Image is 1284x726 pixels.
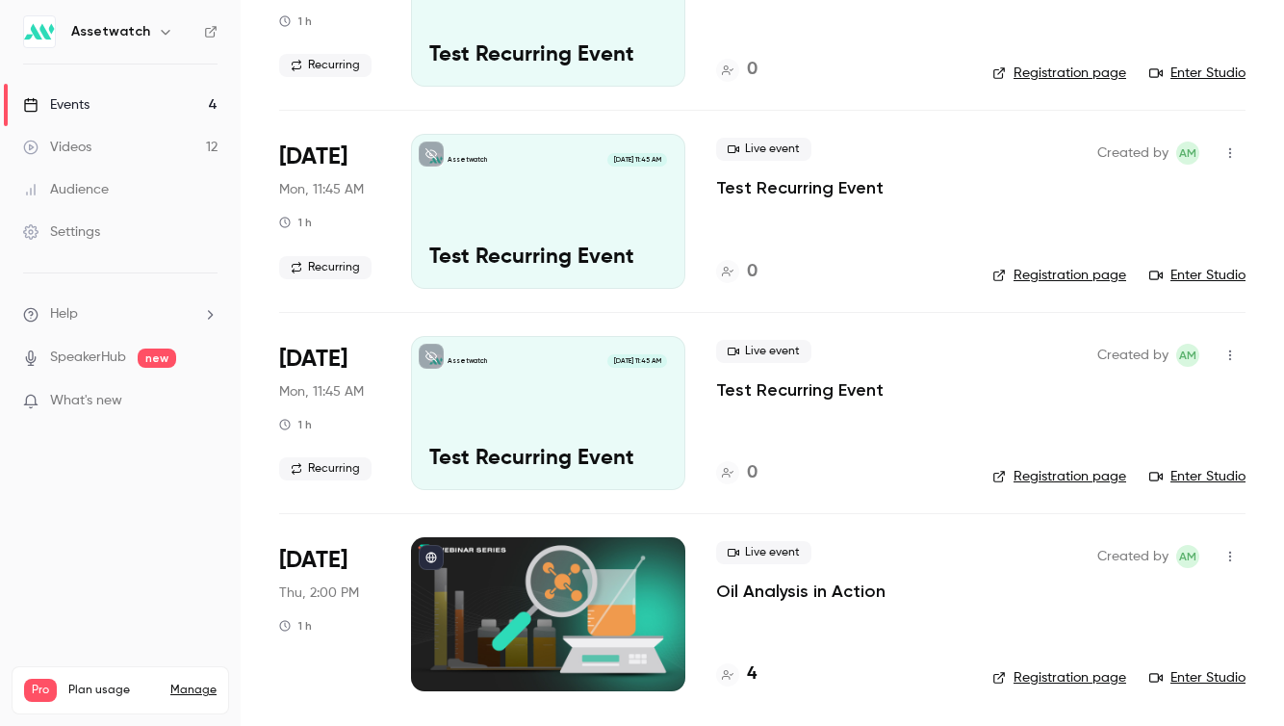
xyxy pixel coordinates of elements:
span: AM [1179,142,1196,165]
span: Recurring [279,457,372,480]
h6: Assetwatch [71,22,150,41]
a: Registration page [992,668,1126,687]
p: Assetwatch [448,155,487,165]
span: Auburn Meadows [1176,344,1199,367]
span: Thu, 2:00 PM [279,583,359,603]
span: [DATE] [279,142,347,172]
span: Created by [1097,344,1168,367]
span: Mon, 11:45 AM [279,180,364,199]
a: Enter Studio [1149,668,1245,687]
div: Settings [23,222,100,242]
a: 0 [716,57,758,83]
p: Test Recurring Event [429,447,667,472]
span: Auburn Meadows [1176,545,1199,568]
h4: 0 [747,57,758,83]
a: 0 [716,259,758,285]
span: [DATE] [279,344,347,375]
a: Registration page [992,467,1126,486]
span: Plan usage [68,683,159,698]
a: 0 [716,460,758,486]
a: Enter Studio [1149,266,1245,285]
div: Events [23,95,90,115]
a: Test Recurring EventAssetwatch[DATE] 11:45 AMTest Recurring Event [411,134,685,288]
div: Audience [23,180,109,199]
span: Recurring [279,256,372,279]
a: SpeakerHub [50,348,126,368]
div: 1 h [279,13,312,29]
p: Assetwatch [448,356,487,366]
div: Sep 8 Mon, 11:45 AM (America/New York) [279,336,380,490]
span: Created by [1097,142,1168,165]
span: new [138,349,176,368]
div: 1 h [279,417,312,432]
div: 1 h [279,215,312,230]
div: Videos [23,138,91,157]
span: AM [1179,344,1196,367]
div: Sep 1 Mon, 11:45 AM (America/New York) [279,134,380,288]
h4: 0 [747,460,758,486]
span: [DATE] 11:45 AM [607,153,666,167]
span: [DATE] 11:45 AM [607,354,666,368]
p: Test Recurring Event [429,246,667,271]
span: AM [1179,545,1196,568]
span: Auburn Meadows [1176,142,1199,165]
a: 4 [716,661,757,687]
a: Registration page [992,64,1126,83]
li: help-dropdown-opener [23,304,218,324]
a: Test Recurring Event [716,176,884,199]
a: Test Recurring Event [716,378,884,402]
iframe: Noticeable Trigger [194,393,218,410]
p: Test Recurring Event [429,43,667,68]
span: Pro [24,679,57,702]
a: Registration page [992,266,1126,285]
span: What's new [50,391,122,411]
span: Recurring [279,54,372,77]
div: Sep 25 Thu, 2:00 PM (America/New York) [279,537,380,691]
span: Live event [716,340,811,363]
a: Enter Studio [1149,467,1245,486]
div: 1 h [279,618,312,634]
h4: 4 [747,661,757,687]
span: Mon, 11:45 AM [279,382,364,402]
a: Test Recurring EventAssetwatch[DATE] 11:45 AMTest Recurring Event [411,336,685,490]
span: [DATE] [279,545,347,576]
a: Manage [170,683,217,698]
a: Enter Studio [1149,64,1245,83]
span: Help [50,304,78,324]
span: Live event [716,541,811,564]
span: Created by [1097,545,1168,568]
span: Live event [716,138,811,161]
img: Assetwatch [24,16,55,47]
h4: 0 [747,259,758,285]
a: Oil Analysis in Action [716,580,886,603]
